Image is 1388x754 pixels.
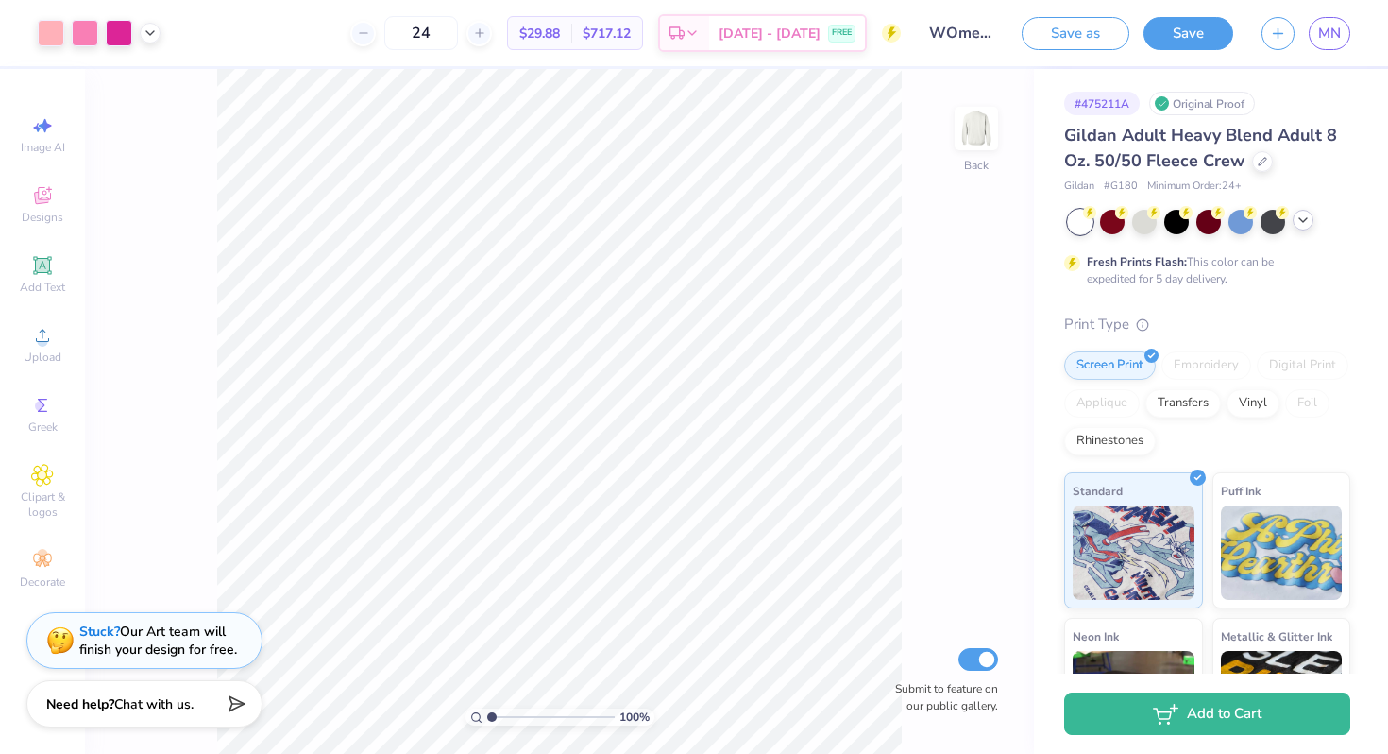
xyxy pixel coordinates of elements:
[21,140,65,155] span: Image AI
[1104,179,1138,195] span: # G180
[964,157,989,174] div: Back
[915,14,1007,52] input: Untitled Design
[1073,481,1123,501] span: Standard
[1064,179,1094,195] span: Gildan
[24,350,61,365] span: Upload
[1064,314,1350,335] div: Print Type
[1161,351,1251,380] div: Embroidery
[1147,179,1242,195] span: Minimum Order: 24 +
[1221,506,1343,600] img: Puff Ink
[1309,17,1350,50] a: MN
[384,16,458,50] input: – –
[1318,23,1341,44] span: MN
[832,26,852,40] span: FREE
[1285,389,1329,418] div: Foil
[1143,17,1233,50] button: Save
[1221,481,1261,501] span: Puff Ink
[1087,253,1319,287] div: This color can be expedited for 5 day delivery.
[1064,124,1337,172] span: Gildan Adult Heavy Blend Adult 8 Oz. 50/50 Fleece Crew
[114,695,194,713] span: Chat with us.
[1087,254,1187,269] strong: Fresh Prints Flash:
[1221,651,1343,745] img: Metallic & Glitter Ink
[519,24,560,43] span: $29.88
[20,574,65,590] span: Decorate
[619,709,650,726] span: 100 %
[885,680,998,714] label: Submit to feature on our public gallery.
[1073,626,1119,646] span: Neon Ink
[1257,351,1348,380] div: Digital Print
[1064,427,1156,455] div: Rhinestones
[583,24,631,43] span: $717.12
[22,210,63,225] span: Designs
[1064,693,1350,735] button: Add to Cart
[46,695,114,713] strong: Need help?
[1064,351,1156,380] div: Screen Print
[1149,92,1255,115] div: Original Proof
[1064,92,1140,115] div: # 475211A
[1064,389,1140,418] div: Applique
[1227,389,1279,418] div: Vinyl
[79,623,120,641] strong: Stuck?
[1022,17,1129,50] button: Save as
[719,24,821,43] span: [DATE] - [DATE]
[9,489,76,520] span: Clipart & logos
[1221,626,1332,646] span: Metallic & Glitter Ink
[79,623,237,659] div: Our Art team will finish your design for free.
[1145,389,1221,418] div: Transfers
[1073,651,1194,745] img: Neon Ink
[28,420,58,435] span: Greek
[1073,506,1194,600] img: Standard
[20,280,65,295] span: Add Text
[957,110,995,147] img: Back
